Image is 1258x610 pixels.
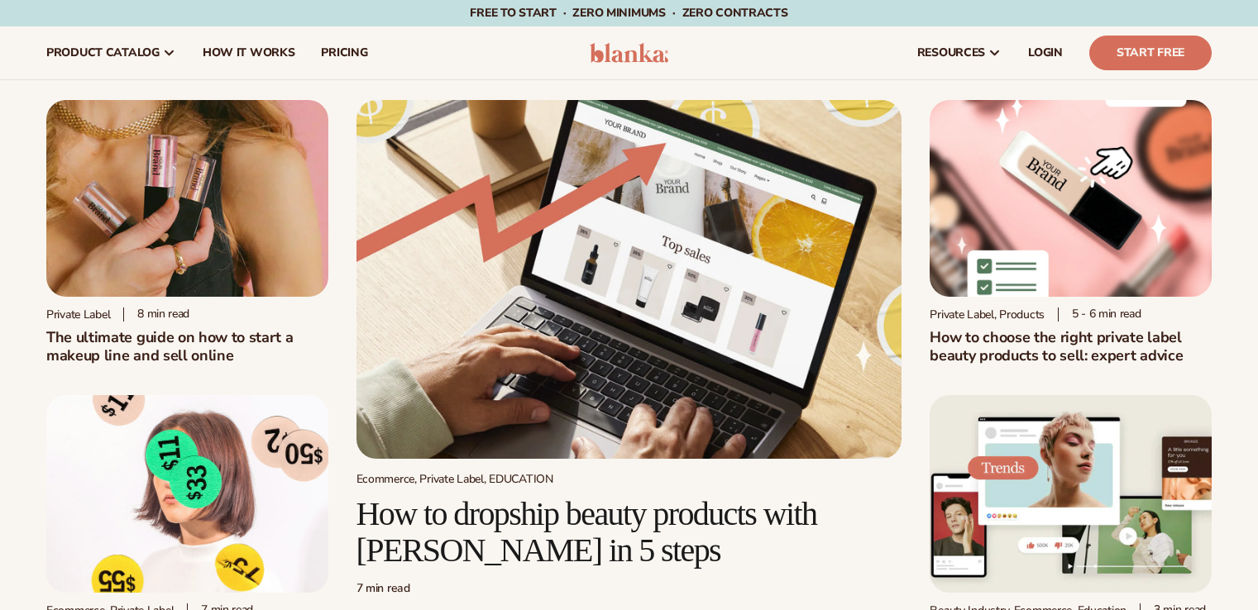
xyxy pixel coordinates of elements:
[1058,307,1141,322] div: 5 - 6 min read
[321,46,367,60] span: pricing
[930,328,1212,365] h2: How to choose the right private label beauty products to sell: expert advice
[46,328,328,365] h1: The ultimate guide on how to start a makeup line and sell online
[1015,26,1076,79] a: LOGIN
[189,26,309,79] a: How It Works
[930,100,1212,365] a: Private Label Beauty Products Click Private Label, Products 5 - 6 min readHow to choose the right...
[930,395,1212,592] img: Social media trends this week (Updated weekly)
[308,26,380,79] a: pricing
[33,26,189,79] a: product catalog
[917,46,985,60] span: resources
[46,46,160,60] span: product catalog
[930,307,1045,322] div: Private Label, Products
[46,100,328,297] img: Person holding branded make up with a solid pink background
[904,26,1015,79] a: resources
[590,43,668,63] img: logo
[930,100,1212,297] img: Private Label Beauty Products Click
[470,5,787,21] span: Free to start · ZERO minimums · ZERO contracts
[1028,46,1063,60] span: LOGIN
[46,100,328,365] a: Person holding branded make up with a solid pink background Private label 8 min readThe ultimate ...
[123,307,189,322] div: 8 min read
[1089,36,1212,70] a: Start Free
[356,472,902,486] div: Ecommerce, Private Label, EDUCATION
[356,496,902,569] h2: How to dropship beauty products with [PERSON_NAME] in 5 steps
[46,395,328,592] img: Profitability of private label company
[356,100,902,459] img: Growing money with ecommerce
[356,582,902,596] div: 7 min read
[46,307,110,322] div: Private label
[203,46,295,60] span: How It Works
